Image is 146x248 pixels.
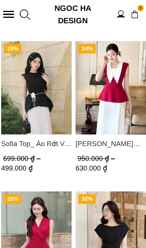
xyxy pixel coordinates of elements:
a: Product image - Sofia Top_ Áo Rớt Vai Vạt Rủ Màu Đỏ A428 [1,41,72,134]
a: Product image - Sara Top_ Áo Peplum Mix Cổ trắng Màu Đỏ A1054 [76,41,146,134]
span: 0 [137,5,144,11]
a: Ngoc Ha Design [44,2,102,27]
img: Sofia Top_ Áo Rớt Vai Vạt Rủ Màu Đỏ A428 [1,41,72,134]
img: img-CART-ICON-ksit0nf1 [130,10,139,19]
span: 950.000 ₫ [77,155,117,162]
a: Link to Sara Top_ Áo Peplum Mix Cổ trắng Màu Đỏ A1054 [76,138,146,149]
img: Sara Top_ Áo Peplum Mix Cổ trắng Màu Đỏ A1054 [76,41,146,134]
span: [PERSON_NAME] Top_ Áo Peplum Mix Cổ trắng Màu Đỏ A1054 [76,138,146,149]
span: 499.000 ₫ [1,165,33,172]
span: Sofia Top_ Áo Rớt Vai Vạt Rủ Màu Đỏ A428 [1,138,72,149]
span: 630.000 ₫ [76,165,107,172]
span: 699.000 ₫ [3,155,42,162]
a: Link to Sofia Top_ Áo Rớt Vai Vạt Rủ Màu Đỏ A428 [1,138,72,149]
